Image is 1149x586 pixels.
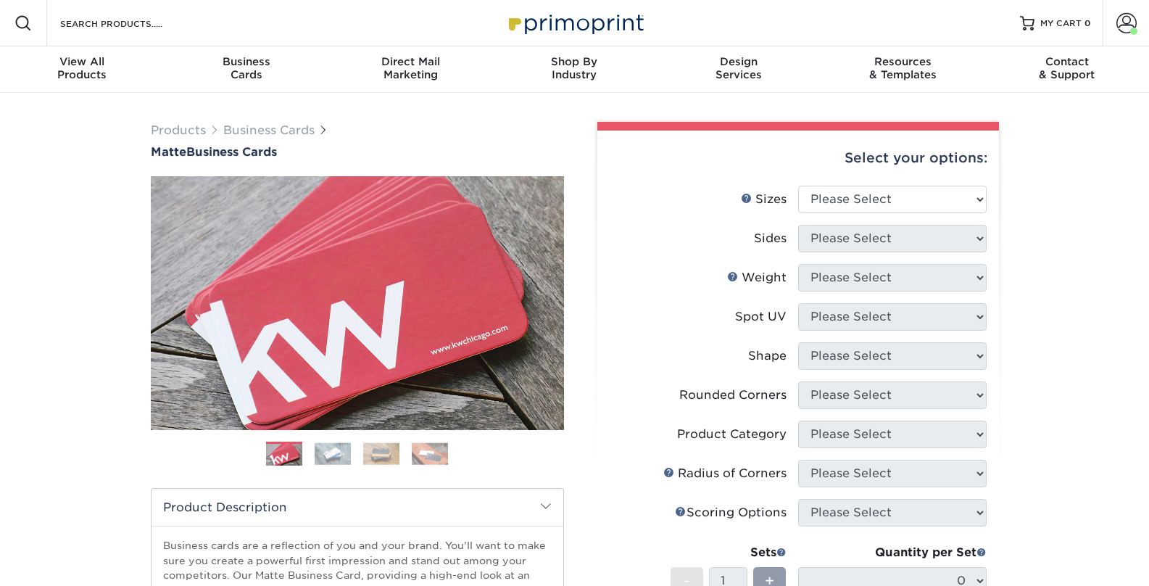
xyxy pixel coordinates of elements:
div: Select your options: [609,131,987,186]
a: Business Cards [223,123,315,137]
img: Matte 01 [151,96,564,510]
a: Shop ByIndustry [492,46,656,93]
a: Products [151,123,206,137]
div: Sizes [741,191,787,208]
a: Contact& Support [985,46,1149,93]
div: Industry [492,55,656,81]
div: & Templates [821,55,984,81]
div: & Support [985,55,1149,81]
div: Quantity per Set [798,544,987,561]
a: Resources& Templates [821,46,984,93]
img: Business Cards 02 [315,442,351,465]
div: Radius of Corners [663,465,787,482]
div: Spot UV [735,308,787,326]
span: Contact [985,55,1149,68]
div: Cards [164,55,328,81]
span: Design [657,55,821,68]
a: DesignServices [657,46,821,93]
a: MatteBusiness Cards [151,145,564,159]
a: Direct MailMarketing [328,46,492,93]
input: SEARCH PRODUCTS..... [59,15,200,32]
img: Business Cards 04 [412,442,448,465]
h2: Product Description [152,489,563,526]
div: Services [657,55,821,81]
img: Primoprint [502,7,647,38]
div: Product Category [677,426,787,443]
div: Sides [754,230,787,247]
div: Shape [748,347,787,365]
span: MY CART [1040,17,1082,30]
span: 0 [1084,18,1091,28]
img: Business Cards 01 [266,437,302,473]
div: Marketing [328,55,492,81]
span: Matte [151,145,186,159]
div: Sets [671,544,787,561]
span: Resources [821,55,984,68]
div: Rounded Corners [679,387,787,404]
span: Business [164,55,328,68]
img: Business Cards 03 [363,442,399,465]
h1: Business Cards [151,145,564,159]
span: Shop By [492,55,656,68]
a: BusinessCards [164,46,328,93]
div: Scoring Options [675,504,787,521]
div: Weight [727,269,787,286]
span: Direct Mail [328,55,492,68]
